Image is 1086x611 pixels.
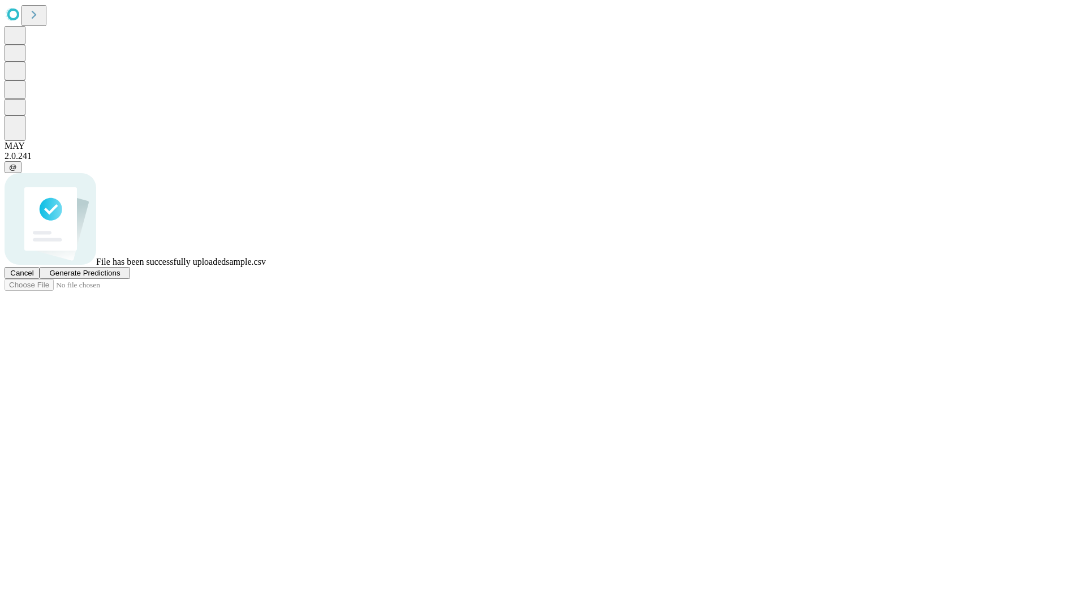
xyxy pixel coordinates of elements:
span: File has been successfully uploaded [96,257,226,266]
span: @ [9,163,17,171]
span: sample.csv [226,257,266,266]
span: Cancel [10,269,34,277]
button: Generate Predictions [40,267,130,279]
div: MAY [5,141,1081,151]
button: @ [5,161,21,173]
span: Generate Predictions [49,269,120,277]
button: Cancel [5,267,40,279]
div: 2.0.241 [5,151,1081,161]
